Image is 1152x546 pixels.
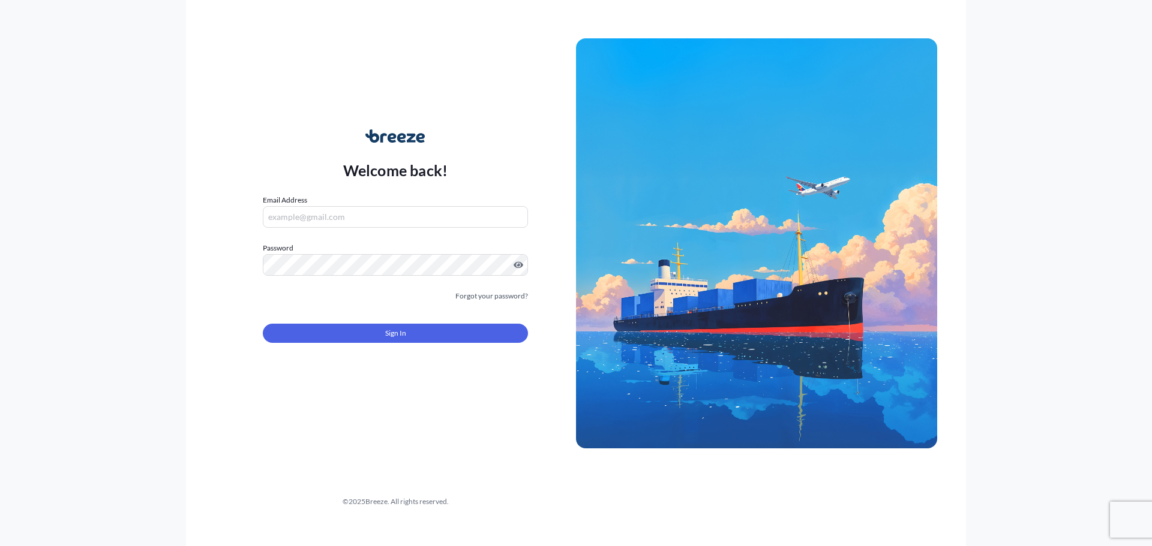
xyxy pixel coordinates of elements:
span: Sign In [385,327,406,339]
button: Show password [514,260,523,270]
p: Welcome back! [343,161,448,180]
div: © 2025 Breeze. All rights reserved. [215,496,576,508]
label: Password [263,242,528,254]
img: Ship illustration [576,38,937,448]
input: example@gmail.com [263,206,528,228]
label: Email Address [263,194,307,206]
button: Sign In [263,324,528,343]
a: Forgot your password? [455,290,528,302]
